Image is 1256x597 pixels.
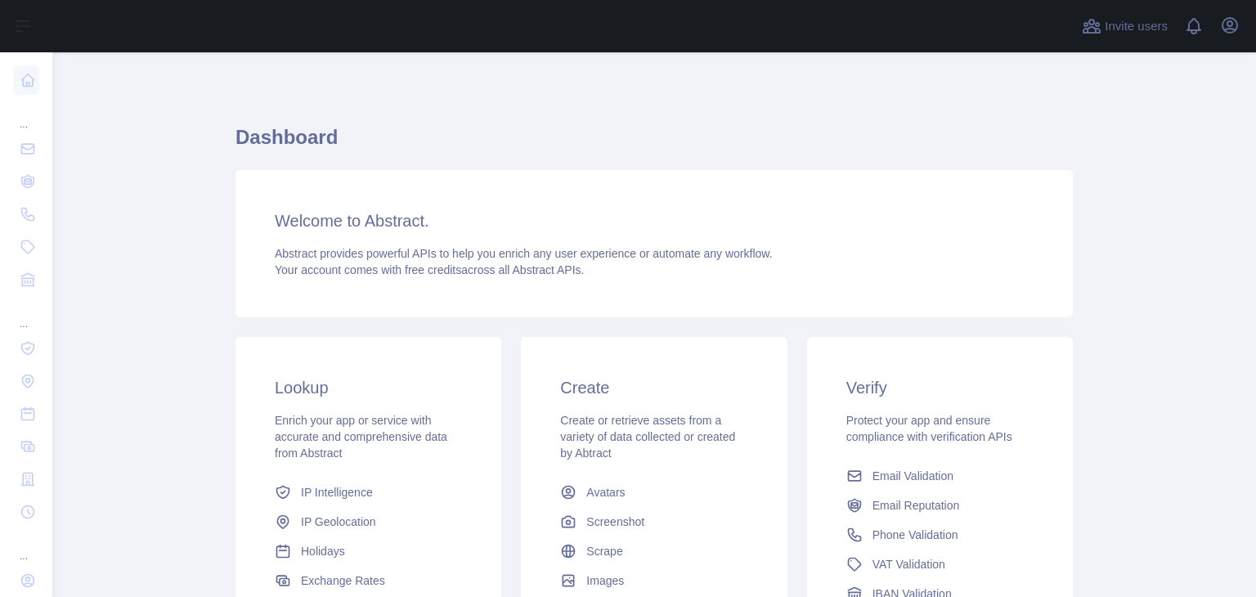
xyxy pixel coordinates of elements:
a: Avatars [554,478,754,507]
span: Email Validation [872,468,953,484]
a: IP Geolocation [268,507,469,536]
span: Avatars [586,484,625,500]
div: ... [13,98,39,131]
span: VAT Validation [872,556,945,572]
h3: Verify [846,376,1034,399]
button: Invite users [1079,13,1171,39]
h1: Dashboard [235,124,1073,164]
span: IP Intelligence [301,484,373,500]
a: Holidays [268,536,469,566]
span: IP Geolocation [301,514,376,530]
h3: Lookup [275,376,462,399]
a: VAT Validation [840,550,1040,579]
span: Scrape [586,543,622,559]
a: Exchange Rates [268,566,469,595]
span: Email Reputation [872,497,960,514]
h3: Welcome to Abstract. [275,209,1034,232]
span: Create or retrieve assets from a variety of data collected or created by Abtract [560,414,735,460]
span: Images [586,572,624,589]
a: Phone Validation [840,520,1040,550]
a: Images [554,566,754,595]
span: free credits [405,263,461,276]
span: Phone Validation [872,527,958,543]
span: Screenshot [586,514,644,530]
div: ... [13,298,39,330]
a: Screenshot [554,507,754,536]
a: IP Intelligence [268,478,469,507]
span: Invite users [1105,17,1168,36]
span: Enrich your app or service with accurate and comprehensive data from Abstract [275,414,447,460]
div: ... [13,530,39,563]
a: Email Validation [840,461,1040,491]
span: Holidays [301,543,345,559]
h3: Create [560,376,747,399]
a: Email Reputation [840,491,1040,520]
span: Your account comes with across all Abstract APIs. [275,263,584,276]
span: Protect your app and ensure compliance with verification APIs [846,414,1012,443]
span: Exchange Rates [301,572,385,589]
a: Scrape [554,536,754,566]
span: Abstract provides powerful APIs to help you enrich any user experience or automate any workflow. [275,247,773,260]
